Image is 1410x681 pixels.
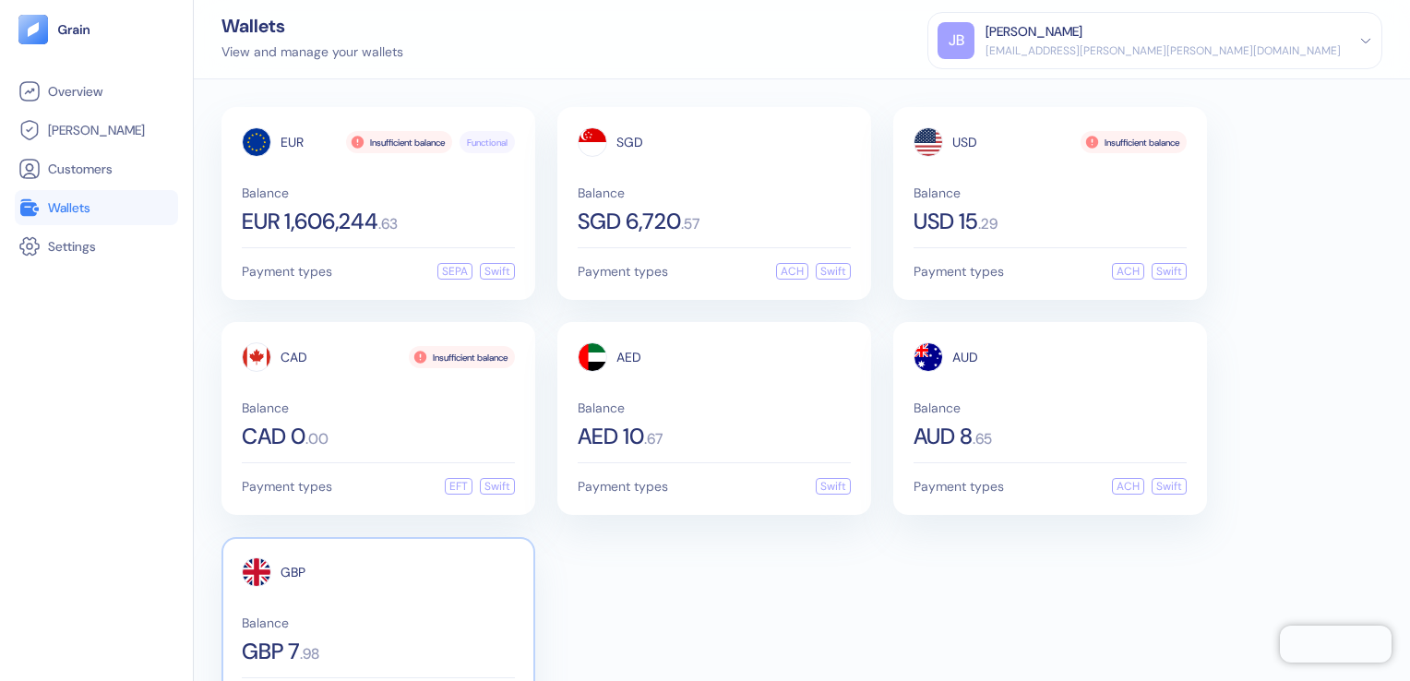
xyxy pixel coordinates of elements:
div: Swift [1152,263,1187,280]
div: Swift [1152,478,1187,495]
span: Payment types [914,265,1004,278]
span: [PERSON_NAME] [48,121,145,139]
span: Balance [578,186,851,199]
img: logo [57,23,91,36]
span: Balance [914,186,1187,199]
span: GBP 7 [242,640,300,663]
span: Balance [914,401,1187,414]
span: SGD [616,136,643,149]
span: AUD 8 [914,425,973,448]
span: Payment types [914,480,1004,493]
span: . 65 [973,432,992,447]
span: CAD 0 [242,425,305,448]
img: logo-tablet-V2.svg [18,15,48,44]
span: EUR [281,136,304,149]
div: Insufficient balance [1081,131,1187,153]
span: GBP [281,566,305,579]
div: [EMAIL_ADDRESS][PERSON_NAME][PERSON_NAME][DOMAIN_NAME] [986,42,1341,59]
span: . 67 [644,432,663,447]
div: ACH [1112,263,1144,280]
span: AED 10 [578,425,644,448]
span: . 57 [681,217,699,232]
span: Wallets [48,198,90,217]
a: Wallets [18,197,174,219]
span: Payment types [242,265,332,278]
div: Insufficient balance [409,346,515,368]
span: USD 15 [914,210,978,233]
div: ACH [776,263,808,280]
span: SGD 6,720 [578,210,681,233]
div: [PERSON_NAME] [986,22,1082,42]
div: View and manage your wallets [221,42,403,62]
span: Balance [242,186,515,199]
div: ACH [1112,478,1144,495]
span: Customers [48,160,113,178]
iframe: Chatra live chat [1280,626,1392,663]
div: JB [938,22,974,59]
span: CAD [281,351,307,364]
div: EFT [445,478,472,495]
span: EUR 1,606,244 [242,210,378,233]
span: Settings [48,237,96,256]
div: Wallets [221,17,403,35]
span: . 98 [300,647,319,662]
div: Swift [816,478,851,495]
span: AUD [952,351,978,364]
span: AED [616,351,641,364]
div: Insufficient balance [346,131,452,153]
a: [PERSON_NAME] [18,119,174,141]
span: Payment types [578,480,668,493]
span: Payment types [578,265,668,278]
span: USD [952,136,977,149]
div: Swift [816,263,851,280]
span: Balance [242,401,515,414]
span: Functional [467,136,508,149]
span: Payment types [242,480,332,493]
span: Overview [48,82,102,101]
span: . 63 [378,217,398,232]
div: Swift [480,263,515,280]
a: Customers [18,158,174,180]
span: Balance [578,401,851,414]
span: . 00 [305,432,329,447]
a: Settings [18,235,174,257]
a: Overview [18,80,174,102]
div: SEPA [437,263,472,280]
div: Swift [480,478,515,495]
span: . 29 [978,217,998,232]
span: Balance [242,616,515,629]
